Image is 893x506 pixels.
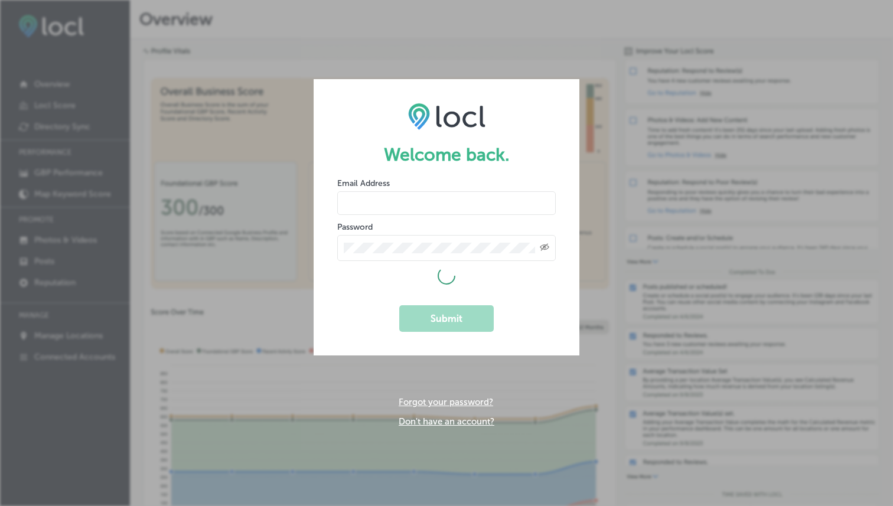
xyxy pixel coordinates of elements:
[540,243,549,253] span: Toggle password visibility
[399,416,494,427] a: Don't have an account?
[337,222,373,232] label: Password
[399,397,493,407] a: Forgot your password?
[399,305,494,332] button: Submit
[408,103,485,130] img: LOCL logo
[337,178,390,188] label: Email Address
[337,144,556,165] h1: Welcome back.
